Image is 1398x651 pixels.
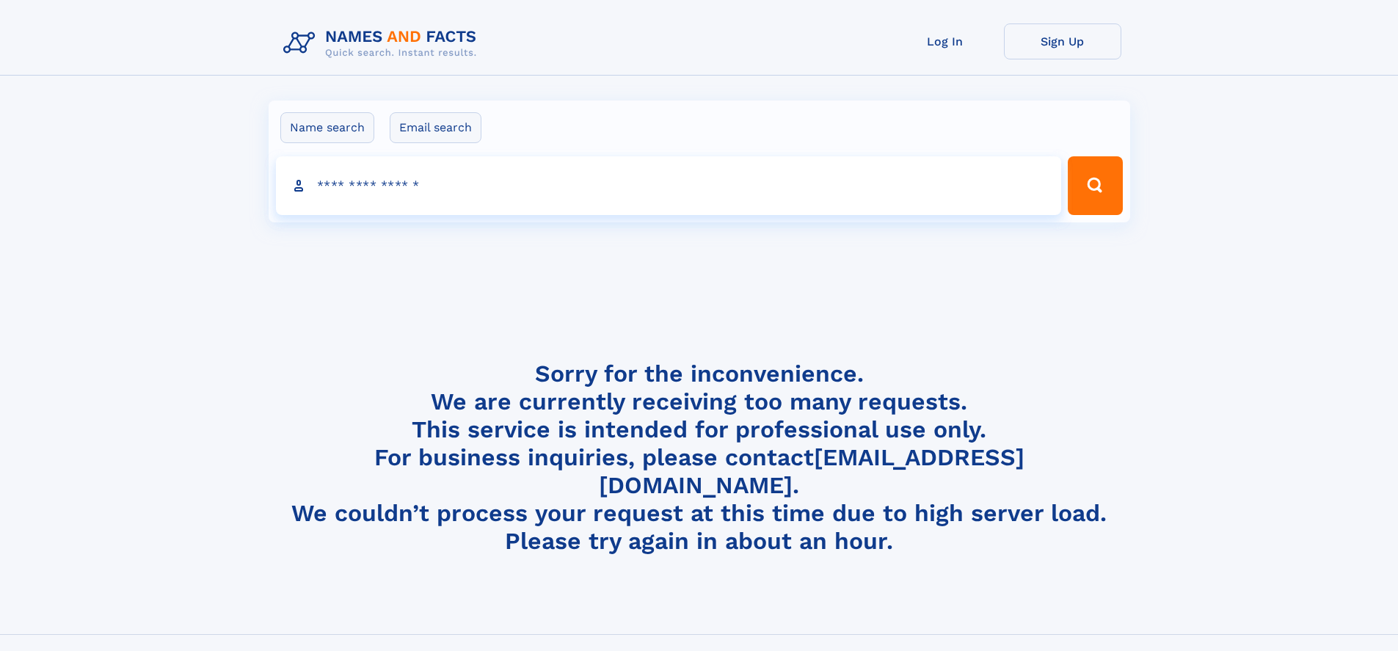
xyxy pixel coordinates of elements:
[276,156,1062,215] input: search input
[1068,156,1122,215] button: Search Button
[1004,23,1121,59] a: Sign Up
[887,23,1004,59] a: Log In
[277,23,489,63] img: Logo Names and Facts
[390,112,481,143] label: Email search
[280,112,374,143] label: Name search
[599,443,1024,499] a: [EMAIL_ADDRESS][DOMAIN_NAME]
[277,360,1121,556] h4: Sorry for the inconvenience. We are currently receiving too many requests. This service is intend...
